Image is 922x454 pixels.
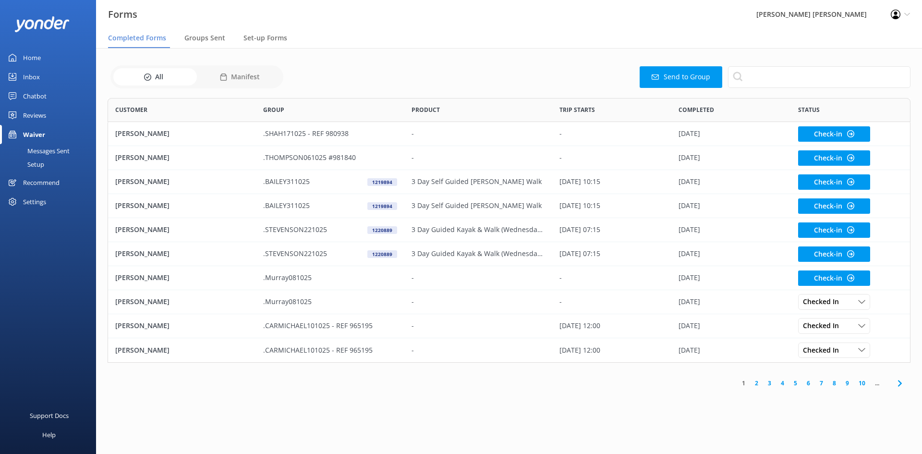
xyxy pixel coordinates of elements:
[108,122,910,146] div: row
[6,144,70,158] div: Messages Sent
[412,128,414,139] p: -
[263,296,312,307] p: .Murray081025
[802,379,815,388] a: 6
[559,320,600,331] p: [DATE] 12:00
[108,290,910,314] div: row
[108,170,910,194] div: row
[679,224,700,235] p: [DATE]
[184,33,225,43] span: Groups Sent
[776,379,789,388] a: 4
[789,379,802,388] a: 5
[798,150,870,166] button: Check-in
[412,176,542,187] p: 3 Day Self Guided [PERSON_NAME] Walk
[798,270,870,286] button: Check-in
[108,122,910,362] div: grid
[263,152,356,163] p: .THOMPSON061025 #981840
[115,296,170,307] p: [PERSON_NAME]
[679,176,700,187] p: [DATE]
[412,105,440,114] span: Product
[559,200,600,211] p: [DATE] 10:15
[737,379,750,388] a: 1
[263,200,310,211] p: .BAILEY311025
[559,128,562,139] p: -
[263,272,312,283] p: .Murray081025
[367,226,397,234] div: 1220889
[23,67,40,86] div: Inbox
[115,345,170,356] p: [PERSON_NAME]
[23,86,47,106] div: Chatbot
[803,320,845,331] span: Checked In
[798,174,870,190] button: Check-in
[798,246,870,262] button: Check-in
[108,218,910,242] div: row
[115,200,170,211] p: [PERSON_NAME]
[23,125,45,144] div: Waiver
[559,152,562,163] p: -
[412,248,545,259] p: 3 Day Guided Kayak & Walk (Wednesdays)
[679,128,700,139] p: [DATE]
[263,320,373,331] p: .CARMICHAEL101025 - REF 965195
[679,152,700,163] p: [DATE]
[30,406,69,425] div: Support Docs
[367,178,397,186] div: 1219894
[559,105,595,114] span: Trip starts
[263,105,284,114] span: Group
[679,320,700,331] p: [DATE]
[815,379,828,388] a: 7
[803,296,845,307] span: Checked In
[803,345,845,356] span: Checked In
[640,66,722,88] button: Send to Group
[115,128,170,139] p: [PERSON_NAME]
[412,296,414,307] p: -
[559,176,600,187] p: [DATE] 10:15
[6,144,96,158] a: Messages Sent
[42,425,56,444] div: Help
[115,248,170,259] p: [PERSON_NAME]
[798,126,870,142] button: Check-in
[750,379,763,388] a: 2
[679,248,700,259] p: [DATE]
[115,105,147,114] span: Customer
[559,272,562,283] p: -
[23,106,46,125] div: Reviews
[108,33,166,43] span: Completed Forms
[6,158,96,171] a: Setup
[679,200,700,211] p: [DATE]
[841,379,854,388] a: 9
[115,272,170,283] p: [PERSON_NAME]
[412,320,414,331] p: -
[23,48,41,67] div: Home
[263,224,327,235] p: .STEVENSON221025
[798,105,820,114] span: Status
[115,224,170,235] p: [PERSON_NAME]
[108,314,910,338] div: row
[679,105,714,114] span: Completed
[263,345,373,356] p: .CARMICHAEL101025 - REF 965195
[108,338,910,362] div: row
[559,248,600,259] p: [DATE] 07:15
[243,33,287,43] span: Set-up Forms
[679,296,700,307] p: [DATE]
[263,248,327,259] p: .STEVENSON221025
[559,345,600,356] p: [DATE] 12:00
[412,345,414,356] p: -
[367,202,397,210] div: 1219894
[412,272,414,283] p: -
[263,128,349,139] p: .SHAH171025 - REF 980938
[679,345,700,356] p: [DATE]
[798,198,870,214] button: Check-in
[559,296,562,307] p: -
[412,224,545,235] p: 3 Day Guided Kayak & Walk (Wednesdays)
[14,16,70,32] img: yonder-white-logo.png
[23,173,60,192] div: Recommend
[367,250,397,258] div: 1220889
[412,200,542,211] p: 3 Day Self Guided [PERSON_NAME] Walk
[870,379,884,388] span: ...
[108,194,910,218] div: row
[263,176,310,187] p: .BAILEY311025
[6,158,44,171] div: Setup
[23,192,46,211] div: Settings
[828,379,841,388] a: 8
[798,222,870,238] button: Check-in
[115,176,170,187] p: [PERSON_NAME]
